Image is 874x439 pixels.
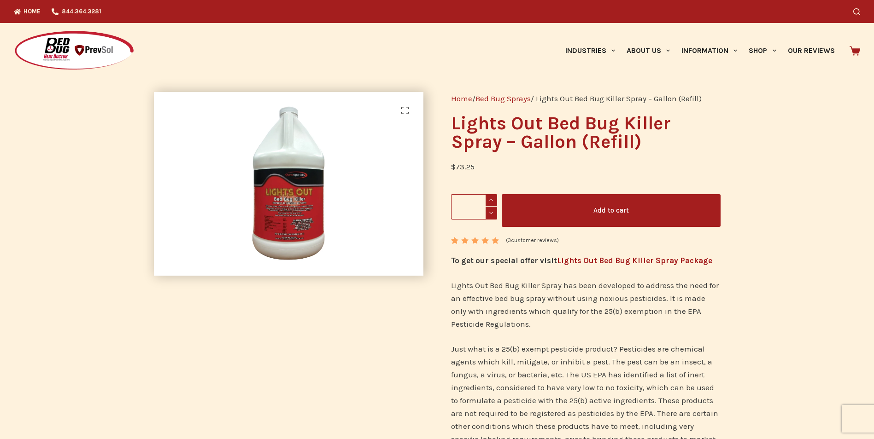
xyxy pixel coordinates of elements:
[676,23,743,78] a: Information
[396,101,414,120] a: View full-screen image gallery
[451,114,721,151] h1: Lights Out Bed Bug Killer Spray – Gallon (Refill)
[154,178,423,187] a: Lights Out Bed Bug Killer Spray - Gallon (Refill)
[743,23,782,78] a: Shop
[451,237,500,244] div: Rated 5.00 out of 5
[451,256,712,265] strong: To get our special offer visit
[451,92,721,105] nav: Breadcrumb
[506,236,559,245] a: (3customer reviews)
[557,256,712,265] a: Lights Out Bed Bug Killer Spray Package
[451,194,497,219] input: Product quantity
[621,23,675,78] a: About Us
[451,94,472,103] a: Home
[853,8,860,15] button: Search
[559,23,840,78] nav: Primary
[451,162,475,171] bdi: 73.25
[782,23,840,78] a: Our Reviews
[451,162,456,171] span: $
[451,237,458,251] span: 3
[475,94,531,103] a: Bed Bug Sprays
[502,194,721,227] button: Add to cart
[508,237,511,243] span: 3
[559,23,621,78] a: Industries
[451,279,721,330] p: Lights Out Bed Bug Killer Spray has been developed to address the need for an effective bed bug s...
[154,92,423,276] img: Lights Out Bed Bug Killer Spray - Gallon (Refill)
[14,30,135,71] img: Prevsol/Bed Bug Heat Doctor
[451,237,500,293] span: Rated out of 5 based on customer ratings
